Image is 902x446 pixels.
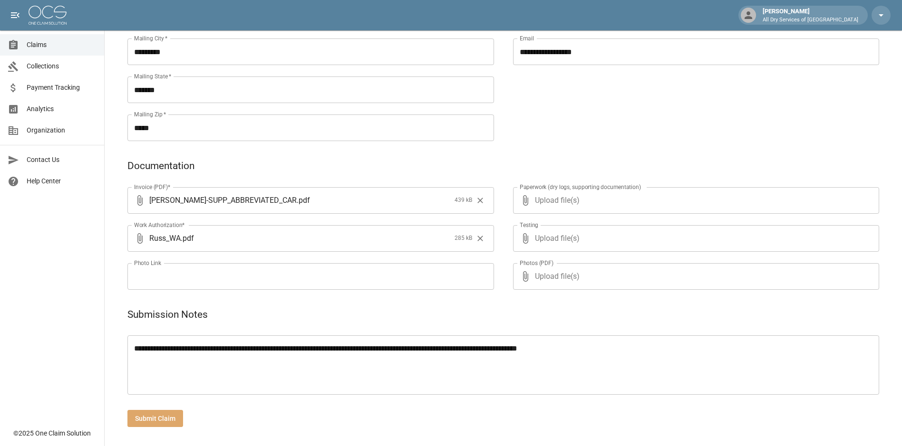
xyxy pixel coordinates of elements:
span: 439 kB [455,196,472,205]
label: Mailing State [134,72,171,80]
span: . pdf [181,233,194,244]
span: Upload file(s) [535,187,854,214]
p: All Dry Services of [GEOGRAPHIC_DATA] [763,16,858,24]
button: open drawer [6,6,25,25]
label: Paperwork (dry logs, supporting documentation) [520,183,641,191]
span: Analytics [27,104,97,114]
span: [PERSON_NAME]-SUPP_ABBREVIATED_CAR [149,195,297,206]
div: © 2025 One Claim Solution [13,428,91,438]
span: Organization [27,125,97,135]
span: Russ_WA [149,233,181,244]
label: Email [520,34,534,42]
span: Upload file(s) [535,225,854,252]
label: Invoice (PDF)* [134,183,171,191]
span: Payment Tracking [27,83,97,93]
button: Clear [473,193,487,208]
span: Help Center [27,176,97,186]
span: 285 kB [455,234,472,243]
div: [PERSON_NAME] [759,7,862,24]
label: Mailing City [134,34,168,42]
span: Collections [27,61,97,71]
span: Claims [27,40,97,50]
span: . pdf [297,195,310,206]
label: Testing [520,221,538,229]
button: Submit Claim [127,410,183,427]
img: ocs-logo-white-transparent.png [29,6,67,25]
label: Mailing Zip [134,110,166,118]
button: Clear [473,231,487,246]
span: Upload file(s) [535,263,854,290]
label: Photo Link [134,259,161,267]
span: Contact Us [27,155,97,165]
label: Work Authorization* [134,221,185,229]
label: Photos (PDF) [520,259,553,267]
